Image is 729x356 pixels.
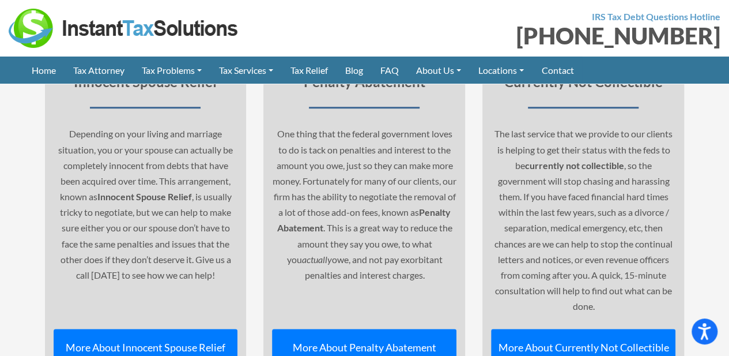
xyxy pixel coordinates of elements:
[210,57,282,84] a: Tax Services
[54,126,238,320] p: Depending on your living and marriage situation, you or your spouse can actually be completely in...
[373,24,721,47] div: [PHONE_NUMBER]
[470,57,532,84] a: Locations
[9,21,239,32] a: Instant Tax Solutions Logo
[407,57,470,84] a: About Us
[491,72,675,109] a: Currently Not Collectible
[97,191,191,202] strong: Innocent Spouse Relief
[272,126,456,320] p: One thing that the federal government loves to do is tack on penalties and interest to the amount...
[54,72,238,109] a: Innocent Spouse Relief
[592,11,720,22] strong: IRS Tax Debt Questions Hotline
[272,72,456,109] a: Penalty Abatement
[532,57,582,84] a: Contact
[301,254,331,265] em: actually
[491,126,675,320] p: The last service that we provide to our clients is helping to get their status with the feds to b...
[133,57,210,84] a: Tax Problems
[282,57,337,84] a: Tax Relief
[65,57,133,84] a: Tax Attorney
[337,57,372,84] a: Blog
[525,160,624,171] strong: currently not collectible
[372,57,407,84] a: FAQ
[9,9,239,48] img: Instant Tax Solutions Logo
[23,57,65,84] a: Home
